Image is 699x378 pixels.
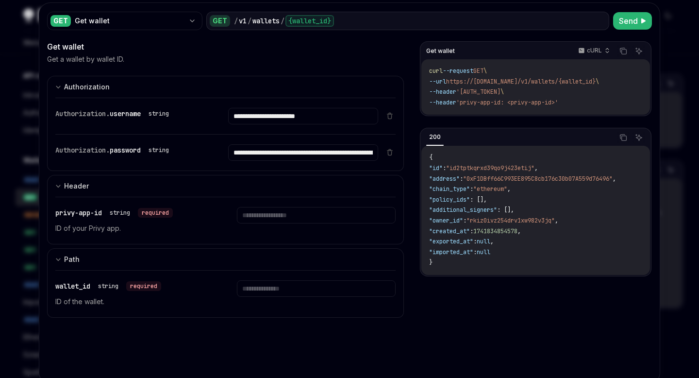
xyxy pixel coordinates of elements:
[443,164,446,172] span: :
[617,45,630,57] button: Copy the contents from the code block
[443,67,473,75] span: --request
[55,109,110,118] span: Authorization.
[429,196,470,204] span: "policy_ids"
[517,227,521,235] span: ,
[429,217,463,224] span: "owner_id"
[426,47,455,55] span: Get wallet
[460,175,463,183] span: :
[477,248,490,256] span: null
[617,131,630,144] button: Copy the contents from the code block
[50,15,71,27] div: GET
[632,45,645,57] button: Ask AI
[473,238,477,245] span: :
[534,164,538,172] span: ,
[473,185,507,193] span: "ethereum"
[587,47,602,54] p: cURL
[429,206,497,214] span: "additional_signers"
[55,282,90,291] span: wallet_id
[470,185,473,193] span: :
[55,296,214,308] p: ID of the wallet.
[47,54,124,64] p: Get a wallet by wallet ID.
[497,206,514,214] span: : [],
[429,175,460,183] span: "address"
[466,217,555,224] span: "rkiz0ivz254drv1xw982v3jq"
[64,180,89,192] div: Header
[55,223,214,234] p: ID of your Privy app.
[47,175,404,197] button: expand input section
[138,208,173,218] div: required
[64,254,80,265] div: Path
[126,281,161,291] div: required
[234,16,238,26] div: /
[248,16,251,26] div: /
[429,88,456,96] span: --header
[470,227,473,235] span: :
[596,78,599,86] span: \
[55,208,102,217] span: privy-app-id
[446,78,596,86] span: https://[DOMAIN_NAME]/v1/wallets/{wallet_id}
[463,175,613,183] span: "0xF1DBff66C993EE895C8cb176c30b07A559d76496"
[429,238,473,245] span: "exported_at"
[429,154,433,161] span: {
[252,16,280,26] div: wallets
[47,41,404,52] div: Get wallet
[110,109,141,118] span: username
[47,248,404,270] button: expand input section
[463,217,466,224] span: :
[619,15,638,27] span: Send
[456,99,558,106] span: 'privy-app-id: <privy-app-id>'
[55,108,173,120] div: Authorization.username
[47,76,404,98] button: expand input section
[110,146,141,155] span: password
[483,67,487,75] span: \
[573,43,614,59] button: cURL
[470,196,487,204] span: : [],
[429,185,470,193] span: "chain_type"
[507,185,511,193] span: ,
[426,131,444,143] div: 200
[285,15,334,27] div: {wallet_id}
[429,78,446,86] span: --url
[490,238,494,245] span: ,
[555,217,558,224] span: ,
[281,16,284,26] div: /
[47,11,202,31] button: GETGet wallet
[429,67,443,75] span: curl
[473,248,477,256] span: :
[456,88,500,96] span: '[AUTH_TOKEN]
[55,144,173,156] div: Authorization.password
[473,227,517,235] span: 1741834854578
[446,164,534,172] span: "id2tptkqrxd39qo9j423etij"
[429,248,473,256] span: "imported_at"
[429,164,443,172] span: "id"
[500,88,504,96] span: \
[210,15,230,27] div: GET
[64,81,110,93] div: Authorization
[55,280,161,292] div: wallet_id
[477,238,490,245] span: null
[473,67,483,75] span: GET
[613,12,652,30] button: Send
[632,131,645,144] button: Ask AI
[239,16,247,26] div: v1
[55,207,173,219] div: privy-app-id
[429,99,456,106] span: --header
[55,146,110,155] span: Authorization.
[429,227,470,235] span: "created_at"
[429,258,433,266] span: }
[613,175,616,183] span: ,
[75,16,184,26] div: Get wallet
